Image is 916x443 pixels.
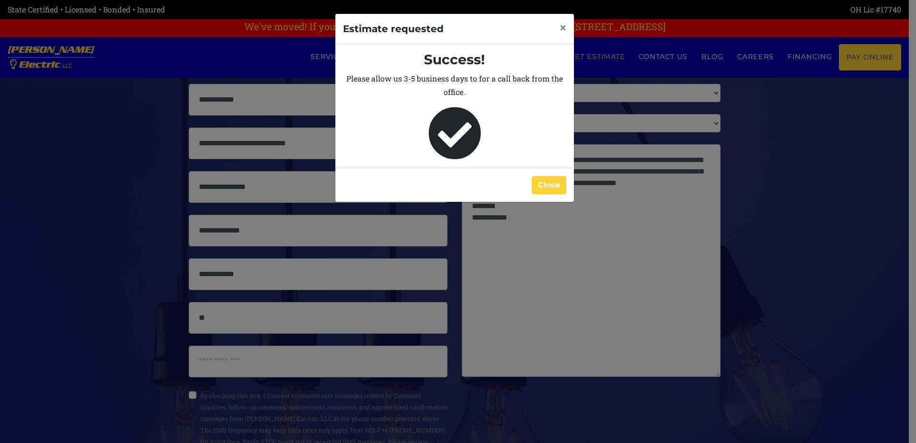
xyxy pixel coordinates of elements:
[343,72,566,99] p: Please allow us 3-5 business days to for a call back from the office.
[552,14,574,41] button: Close
[560,20,566,35] span: ×
[343,22,444,36] h5: Estimate requested
[343,52,566,68] h3: Success!
[532,176,566,194] button: Close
